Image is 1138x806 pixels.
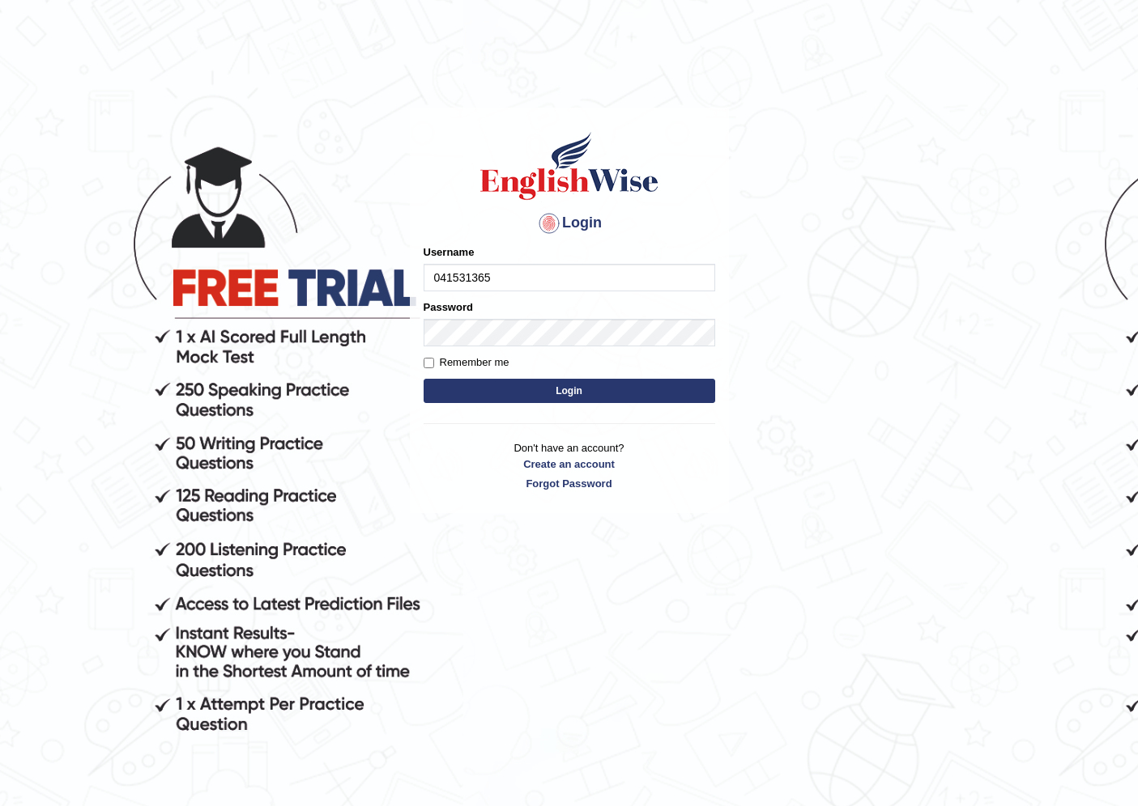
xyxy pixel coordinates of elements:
[477,129,662,202] img: Logo of English Wise sign in for intelligent practice with AI
[424,379,715,403] button: Login
[424,358,434,368] input: Remember me
[424,440,715,490] p: Don't have an account?
[424,476,715,491] a: Forgot Password
[424,456,715,472] a: Create an account
[424,354,509,371] label: Remember me
[424,244,475,260] label: Username
[424,299,473,315] label: Password
[424,210,715,236] h4: Login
